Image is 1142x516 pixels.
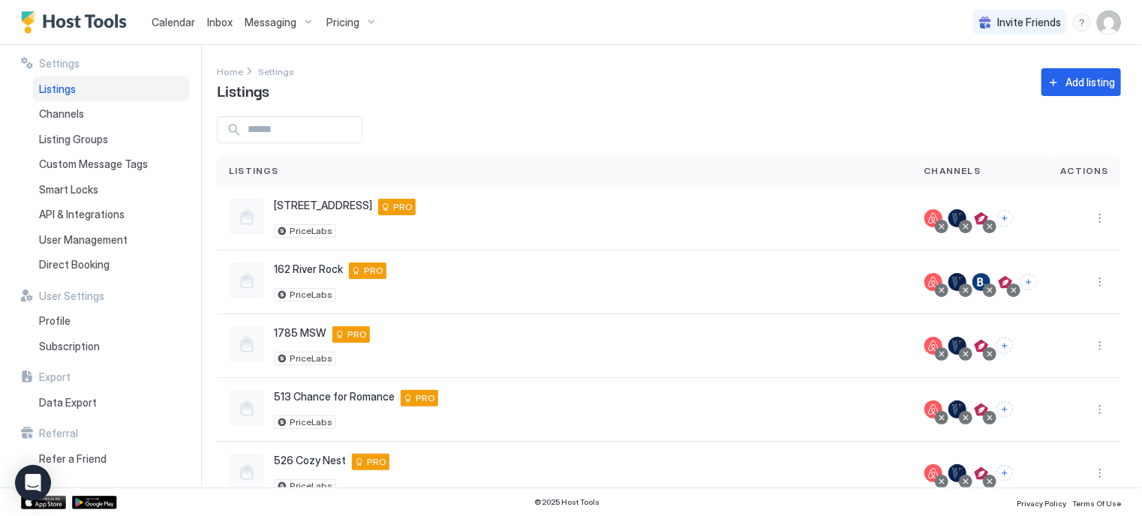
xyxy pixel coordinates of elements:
[21,11,134,34] a: Host Tools Logo
[1091,337,1109,355] div: menu
[33,101,189,127] a: Channels
[1091,273,1109,291] div: menu
[1091,337,1109,355] button: More options
[274,262,343,276] span: 162 River Rock
[1017,499,1066,508] span: Privacy Policy
[33,252,189,277] a: Direct Booking
[1020,274,1037,290] button: Connect channels
[39,107,84,121] span: Channels
[274,454,346,467] span: 526 Cozy Nest
[1065,74,1115,90] div: Add listing
[393,200,413,214] span: PRO
[39,289,104,303] span: User Settings
[39,314,71,328] span: Profile
[39,208,125,221] span: API & Integrations
[1072,499,1121,508] span: Terms Of Use
[39,427,78,440] span: Referral
[33,127,189,152] a: Listing Groups
[39,133,108,146] span: Listing Groups
[347,328,367,341] span: PRO
[21,496,66,509] a: App Store
[274,390,395,403] span: 513 Chance for Romance
[534,497,600,507] span: © 2025 Host Tools
[258,63,294,79] a: Settings
[33,227,189,253] a: User Management
[996,465,1013,481] button: Connect channels
[1073,13,1091,31] div: menu
[1072,494,1121,510] a: Terms Of Use
[33,334,189,359] a: Subscription
[245,16,296,29] span: Messaging
[33,202,189,227] a: API & Integrations
[152,16,195,28] span: Calendar
[33,151,189,177] a: Custom Message Tags
[39,396,97,409] span: Data Export
[33,177,189,202] a: Smart Locks
[152,14,195,30] a: Calendar
[326,16,359,29] span: Pricing
[39,452,107,466] span: Refer a Friend
[1091,400,1109,418] button: More options
[72,496,117,509] a: Google Play Store
[1091,464,1109,482] div: menu
[39,233,128,247] span: User Management
[364,264,383,277] span: PRO
[33,308,189,334] a: Profile
[207,14,233,30] a: Inbox
[258,66,294,77] span: Settings
[229,164,279,178] span: Listings
[15,465,51,501] div: Open Intercom Messenger
[997,16,1061,29] span: Invite Friends
[33,390,189,415] a: Data Export
[1041,68,1121,96] button: Add listing
[39,340,100,353] span: Subscription
[996,337,1013,354] button: Connect channels
[33,76,189,102] a: Listings
[274,199,372,212] span: [STREET_ADDRESS]
[1061,164,1109,178] span: Actions
[1017,494,1066,510] a: Privacy Policy
[33,446,189,472] a: Refer a Friend
[217,79,269,101] span: Listings
[217,63,243,79] div: Breadcrumb
[996,401,1013,418] button: Connect channels
[39,157,148,171] span: Custom Message Tags
[258,63,294,79] div: Breadcrumb
[1091,400,1109,418] div: menu
[367,455,386,469] span: PRO
[217,66,243,77] span: Home
[1091,273,1109,291] button: More options
[39,57,80,70] span: Settings
[996,210,1013,226] button: Connect channels
[274,326,326,340] span: 1785 MSW
[39,258,110,271] span: Direct Booking
[207,16,233,28] span: Inbox
[217,63,243,79] a: Home
[39,370,71,384] span: Export
[1097,10,1121,34] div: User profile
[416,391,435,405] span: PRO
[1091,464,1109,482] button: More options
[1091,209,1109,227] button: More options
[39,183,98,196] span: Smart Locks
[39,82,76,96] span: Listings
[242,117,362,142] input: Input Field
[1091,209,1109,227] div: menu
[924,164,981,178] span: Channels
